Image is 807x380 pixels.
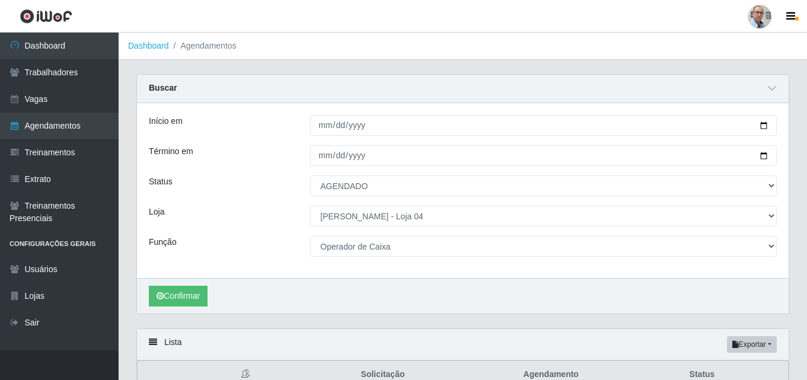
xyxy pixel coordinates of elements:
[149,175,173,188] label: Status
[128,41,169,50] a: Dashboard
[149,286,208,306] button: Confirmar
[169,40,237,52] li: Agendamentos
[310,115,777,136] input: 00/00/0000
[119,33,807,60] nav: breadcrumb
[149,236,177,248] label: Função
[149,83,177,92] strong: Buscar
[20,9,72,24] img: CoreUI Logo
[149,145,193,158] label: Término em
[310,145,777,166] input: 00/00/0000
[137,329,789,360] div: Lista
[149,115,183,127] label: Início em
[727,336,777,353] button: Exportar
[149,206,164,218] label: Loja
